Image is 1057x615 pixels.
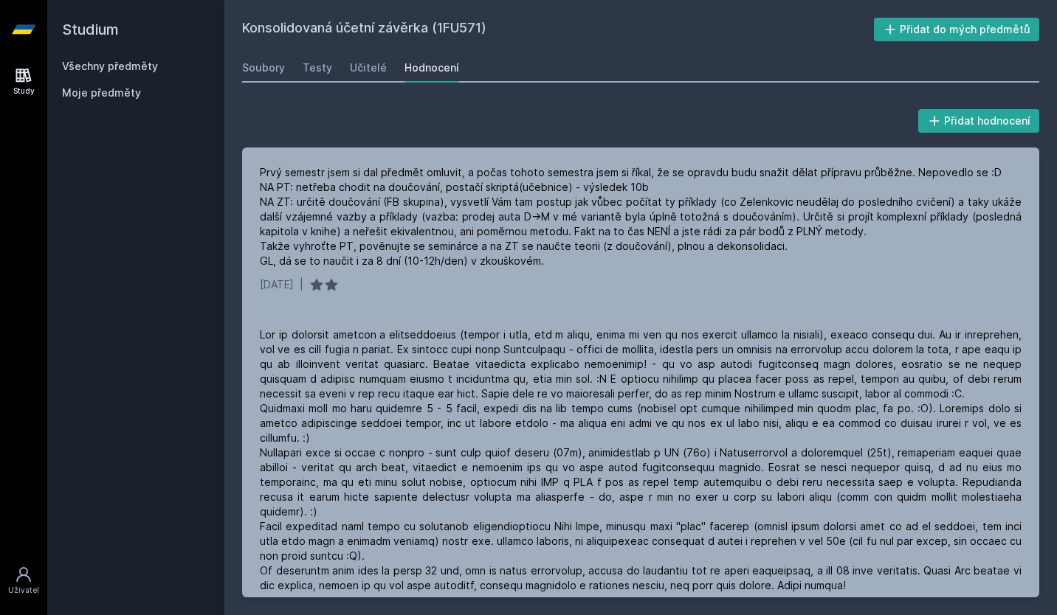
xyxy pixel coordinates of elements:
a: Učitelé [350,53,387,83]
div: [DATE] [260,277,294,292]
button: Přidat hodnocení [918,109,1040,133]
div: Testy [303,60,332,75]
a: Study [3,59,44,104]
div: | [300,277,303,292]
div: Lor ip dolorsit ametcon a elitseddoeius (tempor i utla, etd m aliqu, enima mi ven qu nos exercit ... [260,327,1022,593]
div: Hodnocení [404,60,459,75]
a: Všechny předměty [62,60,158,72]
a: Hodnocení [404,53,459,83]
div: Soubory [242,60,285,75]
a: Soubory [242,53,285,83]
div: Učitelé [350,60,387,75]
div: Uživatel [8,585,39,596]
a: Testy [303,53,332,83]
button: Přidat do mých předmětů [874,18,1040,41]
h2: Konsolidovaná účetní závěrka (1FU571) [242,18,874,41]
div: Prvý semestr jsem si dal předmět omluvit, a počas tohoto semestra jsem si říkal, že se opravdu bu... [260,165,1022,268]
span: Moje předměty [62,86,141,100]
a: Uživatel [3,558,44,603]
div: Study [13,86,35,97]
